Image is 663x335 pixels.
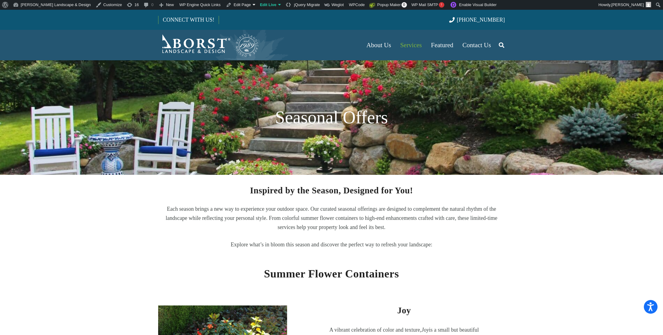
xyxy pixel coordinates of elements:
[275,108,388,127] span: Seasonal Offers
[366,41,391,49] span: About Us
[400,41,422,49] span: Services
[463,41,491,49] span: Contact Us
[401,2,407,8] span: 0
[158,204,505,232] p: Each season brings a new way to experience your outdoor space. Our curated seasonal offerings are...
[422,327,429,333] em: Joy
[457,17,505,23] span: [PHONE_NUMBER]
[611,2,644,7] span: [PERSON_NAME]
[495,37,508,53] a: Search
[362,30,396,60] a: About Us
[270,268,399,280] span: ummer Flower Containers
[264,268,399,280] strong: S
[426,30,458,60] a: Featured
[431,41,453,49] span: Featured
[439,2,444,8] span: !
[449,17,505,23] a: [PHONE_NUMBER]
[158,240,505,249] p: Explore what’s in bloom this season and discover the perfect way to refresh your landscape:
[158,33,259,57] a: Borst-Logo
[158,12,218,27] a: CONNECT WITH US!
[396,30,426,60] a: Services
[458,30,496,60] a: Contact Us
[397,305,411,315] strong: Joy
[250,185,413,195] span: Inspired by the Season, Designed for You!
